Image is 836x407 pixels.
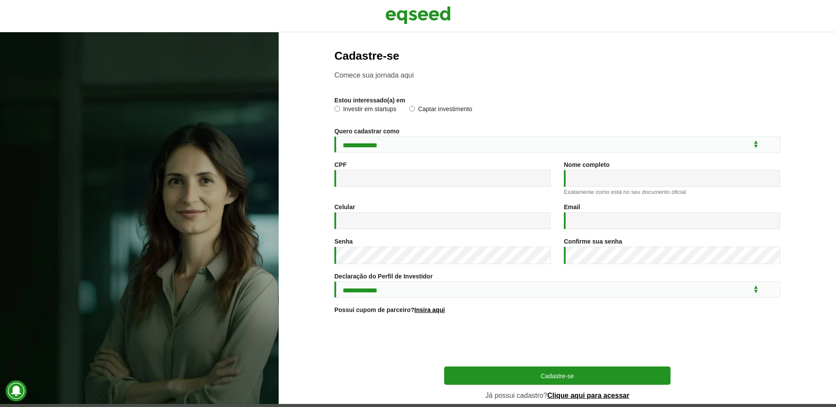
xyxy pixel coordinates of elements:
[334,204,355,210] label: Celular
[564,238,622,244] label: Confirme sua senha
[334,71,780,79] p: Comece sua jornada aqui
[334,238,353,244] label: Senha
[409,106,415,112] input: Captar investimento
[334,106,340,112] input: Investir em startups
[334,106,396,115] label: Investir em startups
[415,307,445,313] a: Insira aqui
[334,307,445,313] label: Possui cupom de parceiro?
[334,50,780,62] h2: Cadastre-se
[491,324,624,358] iframe: reCAPTCHA
[564,162,610,168] label: Nome completo
[564,189,780,195] div: Exatamente como está no seu documento oficial
[334,273,433,279] label: Declaração do Perfil de Investidor
[334,97,405,103] label: Estou interessado(a) em
[444,391,671,400] p: Já possui cadastro?
[444,366,671,385] button: Cadastre-se
[385,4,451,26] img: EqSeed Logo
[334,162,347,168] label: CPF
[334,128,399,134] label: Quero cadastrar como
[547,392,630,399] a: Clique aqui para acessar
[564,204,580,210] label: Email
[409,106,472,115] label: Captar investimento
